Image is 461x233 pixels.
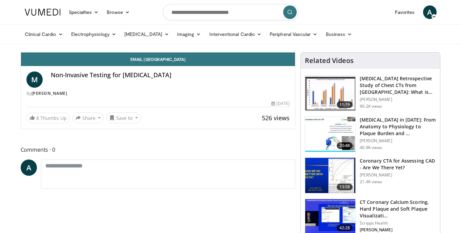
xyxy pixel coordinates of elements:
img: c2eb46a3-50d3-446d-a553-a9f8510c7760.150x105_q85_crop-smart_upscale.jpg [305,76,355,111]
div: [DATE] [271,101,290,107]
button: Save to [106,112,141,123]
span: 11:19 [337,101,353,108]
a: A [21,160,37,176]
a: [PERSON_NAME] [32,90,67,96]
p: 40.9K views [360,145,382,150]
a: Email [GEOGRAPHIC_DATA] [21,52,295,66]
img: VuMedi Logo [25,9,61,16]
a: Browse [103,5,134,19]
h4: Related Videos [305,57,354,65]
p: [PERSON_NAME] [360,172,436,178]
button: Share [72,112,104,123]
span: 8 [36,115,39,121]
a: Favorites [391,5,419,19]
p: 21.4K views [360,179,382,185]
span: 42:28 [337,225,353,231]
p: Scripps Health [360,220,436,226]
a: 20:48 [MEDICAL_DATA] in [DATE]: From Anatomy to Physiology to Plaque Burden and … [PERSON_NAME] 4... [305,116,436,152]
a: Business [322,27,356,41]
a: Electrophysiology [67,27,120,41]
a: Peripheral Vascular [266,27,321,41]
h3: CT Coronary Calcium Scoring, Hard Plaque and Soft Plaque Visualizati… [360,199,436,219]
img: 34b2b9a4-89e5-4b8c-b553-8a638b61a706.150x105_q85_crop-smart_upscale.jpg [305,158,355,193]
h4: Non-Invasive Testing for [MEDICAL_DATA] [51,71,290,79]
a: 13:58 Coronary CTA for Assessing CAD - Are We There Yet? [PERSON_NAME] 21.4K views [305,157,436,193]
h3: Coronary CTA for Assessing CAD - Are We There Yet? [360,157,436,171]
p: [PERSON_NAME] [360,227,436,233]
span: Comments 0 [21,145,296,154]
a: Imaging [173,27,205,41]
p: [PERSON_NAME] [360,97,436,102]
span: 13:58 [337,184,353,190]
h3: [MEDICAL_DATA] in [DATE]: From Anatomy to Physiology to Plaque Burden and … [360,116,436,137]
a: M [26,71,43,88]
a: A [423,5,437,19]
span: 20:48 [337,142,353,149]
div: By [26,90,290,97]
a: 11:19 [MEDICAL_DATA] Retrospective Study of Chest CTs from [GEOGRAPHIC_DATA]: What is the Re… [PE... [305,75,436,111]
h3: [MEDICAL_DATA] Retrospective Study of Chest CTs from [GEOGRAPHIC_DATA]: What is the Re… [360,75,436,96]
span: 526 views [262,114,290,122]
a: Interventional Cardio [205,27,266,41]
p: [PERSON_NAME] [360,138,436,144]
a: Clinical Cardio [21,27,67,41]
a: 8 Thumbs Up [26,113,70,123]
a: Specialties [65,5,103,19]
a: [MEDICAL_DATA] [120,27,173,41]
p: 90.2K views [360,104,382,109]
input: Search topics, interventions [163,4,298,20]
img: 823da73b-7a00-425d-bb7f-45c8b03b10c3.150x105_q85_crop-smart_upscale.jpg [305,117,355,152]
